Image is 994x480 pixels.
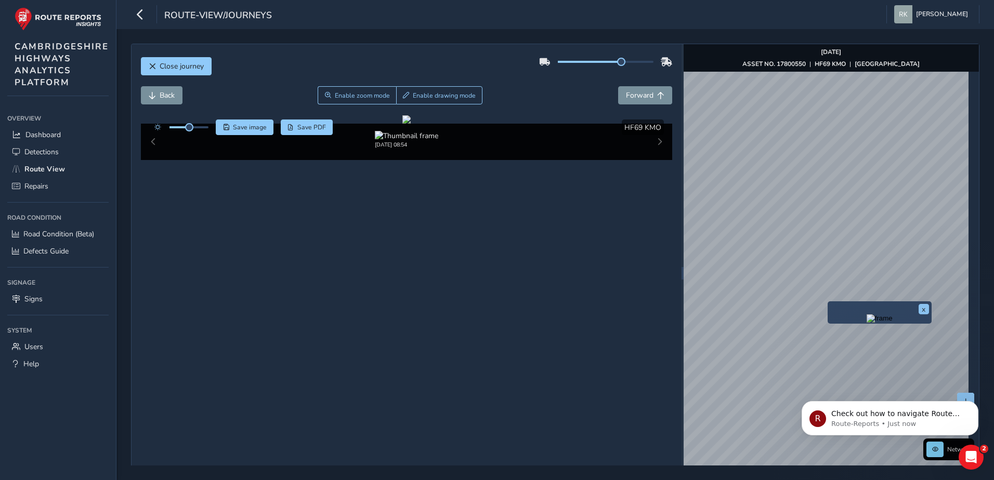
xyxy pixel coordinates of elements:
[830,314,929,321] button: Preview frame
[815,60,846,68] strong: HF69 KMO
[141,57,212,75] button: Close journey
[318,86,396,104] button: Zoom
[894,5,912,23] img: diamond-layout
[335,91,390,100] span: Enable zoom mode
[742,60,806,68] strong: ASSET NO. 17800550
[786,379,994,452] iframe: Intercom notifications message
[23,246,69,256] span: Defects Guide
[24,147,59,157] span: Detections
[413,91,476,100] span: Enable drawing mode
[742,60,920,68] div: | |
[281,119,333,135] button: PDF
[233,123,267,131] span: Save image
[25,130,61,140] span: Dashboard
[916,5,968,23] span: [PERSON_NAME]
[959,445,984,470] iframe: Intercom live chat
[23,229,94,239] span: Road Condition (Beta)
[7,178,109,195] a: Repairs
[24,164,65,174] span: Route View
[24,294,43,304] span: Signs
[24,342,43,352] span: Users
[15,41,109,88] span: CAMBRIDGESHIRE HIGHWAYS ANALYTICS PLATFORM
[7,161,109,178] a: Route View
[141,86,182,104] button: Back
[980,445,988,453] span: 2
[375,131,438,141] img: Thumbnail frame
[7,143,109,161] a: Detections
[7,338,109,355] a: Users
[23,359,39,369] span: Help
[626,90,653,100] span: Forward
[15,7,101,31] img: rr logo
[375,141,438,149] div: [DATE] 08:54
[297,123,326,131] span: Save PDF
[7,111,109,126] div: Overview
[396,86,483,104] button: Draw
[7,243,109,260] a: Defects Guide
[160,61,204,71] span: Close journey
[24,181,48,191] span: Repairs
[7,275,109,290] div: Signage
[618,86,672,104] button: Forward
[7,126,109,143] a: Dashboard
[164,9,272,23] span: route-view/journeys
[7,225,109,243] a: Road Condition (Beta)
[624,123,661,132] span: HF69 KMO
[855,60,920,68] strong: [GEOGRAPHIC_DATA]
[894,5,972,23] button: [PERSON_NAME]
[919,304,929,314] button: x
[7,323,109,338] div: System
[7,290,109,308] a: Signs
[821,48,841,56] strong: [DATE]
[160,90,175,100] span: Back
[7,210,109,225] div: Road Condition
[216,119,273,135] button: Save
[7,355,109,372] a: Help
[867,314,893,323] img: frame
